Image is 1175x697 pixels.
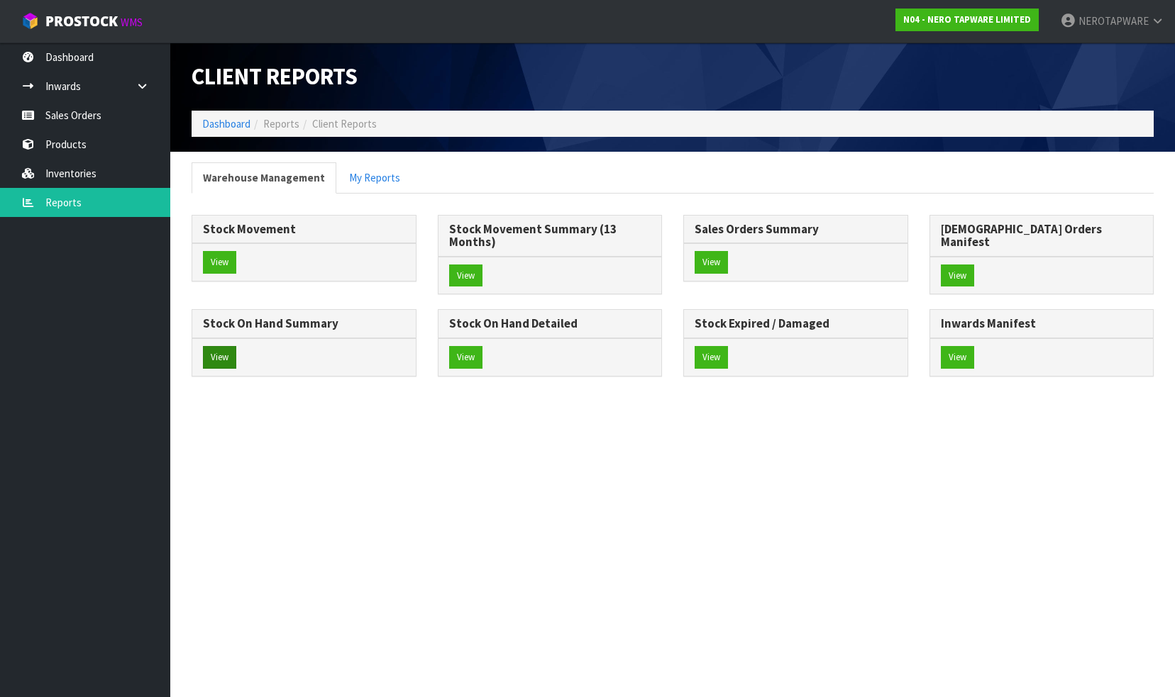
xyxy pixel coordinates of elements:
h3: Stock On Hand Detailed [449,317,651,330]
h3: Sales Orders Summary [695,223,897,236]
span: Reports [263,117,299,130]
small: WMS [121,16,143,29]
a: Warehouse Management [192,162,336,193]
button: View [695,346,728,369]
h3: Stock Movement Summary (13 Months) [449,223,651,249]
button: View [449,264,482,287]
span: NEROTAPWARE [1079,14,1149,28]
button: View [449,346,482,369]
button: View [941,346,974,369]
button: View [203,251,236,274]
button: View [941,264,974,287]
h3: Stock Expired / Damaged [695,317,897,330]
h3: Inwards Manifest [941,317,1143,330]
button: View [203,346,236,369]
h3: Stock On Hand Summary [203,317,405,330]
a: Dashboard [202,117,250,130]
a: My Reports [338,162,412,193]
button: View [695,251,728,274]
strong: N04 - NERO TAPWARE LIMITED [903,13,1031,26]
span: ProStock [45,12,118,30]
h3: [DEMOGRAPHIC_DATA] Orders Manifest [941,223,1143,249]
span: Client Reports [312,117,377,130]
img: cube-alt.png [21,12,39,30]
h3: Stock Movement [203,223,405,236]
span: Client Reports [192,62,358,91]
